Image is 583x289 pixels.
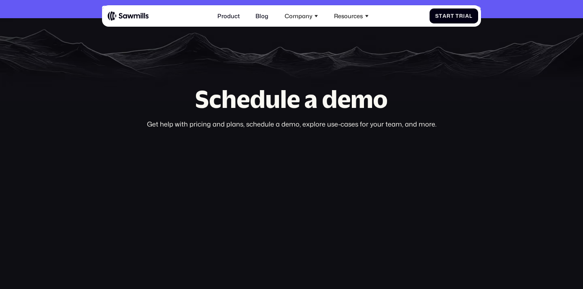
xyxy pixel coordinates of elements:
span: r [447,13,451,19]
span: i [463,13,465,19]
span: T [455,13,459,19]
span: t [439,13,443,19]
a: Blog [251,8,273,24]
div: Resources [334,13,363,19]
div: Get help with pricing and plans, schedule a demo, explore use-cases for your team, and more. [102,120,481,128]
span: a [465,13,469,19]
div: Company [285,13,313,19]
span: a [443,13,447,19]
span: t [451,13,454,19]
span: r [459,13,463,19]
a: Product [213,8,244,24]
span: S [435,13,439,19]
h1: Schedule a demo [102,87,481,111]
div: Resources [330,8,373,24]
span: l [469,13,472,19]
div: Company [280,8,323,24]
a: StartTrial [430,8,478,23]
